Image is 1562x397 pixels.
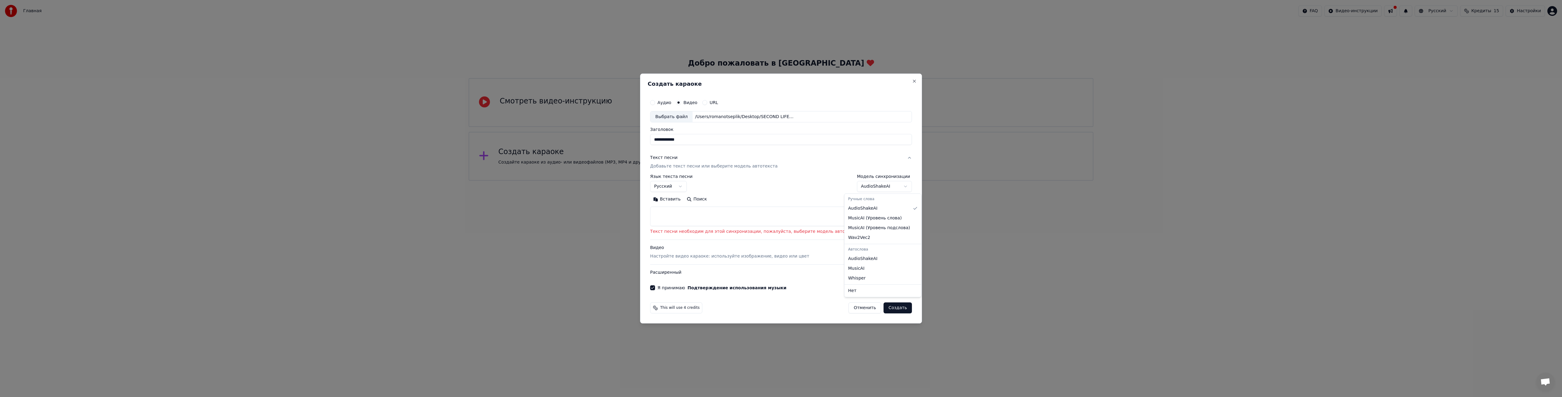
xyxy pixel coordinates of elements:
span: AudioShakeAI [848,205,877,211]
div: Автослова [846,245,920,254]
span: Whisper [848,275,866,281]
div: Ручные слова [846,195,920,204]
span: MusicAI ( Уровень слова ) [848,215,902,221]
span: Нет [848,288,856,294]
span: Wav2Vec2 [848,235,870,241]
span: MusicAI ( Уровень подслова ) [848,225,910,231]
span: AudioShakeAI [848,256,877,262]
span: MusicAI [848,265,865,272]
